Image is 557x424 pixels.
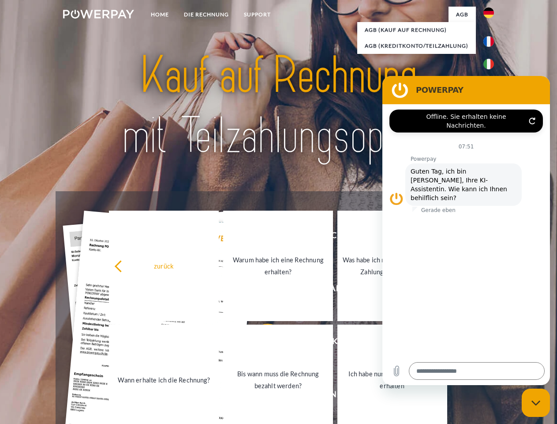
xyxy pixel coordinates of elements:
[236,7,278,23] a: SUPPORT
[63,10,134,19] img: logo-powerpay-white.svg
[176,7,236,23] a: DIE RECHNUNG
[114,260,213,272] div: zurück
[357,22,476,38] a: AGB (Kauf auf Rechnung)
[114,374,213,386] div: Wann erhalte ich die Rechnung?
[483,59,494,69] img: it
[382,76,550,385] iframe: Messaging-Fenster
[143,7,176,23] a: Home
[483,36,494,47] img: fr
[337,211,447,321] a: Was habe ich noch offen, ist meine Zahlung eingegangen?
[343,368,442,392] div: Ich habe nur eine Teillieferung erhalten
[522,389,550,417] iframe: Schaltfläche zum Öffnen des Messaging-Fensters; Konversation läuft
[228,368,328,392] div: Bis wann muss die Rechnung bezahlt werden?
[84,42,473,169] img: title-powerpay_de.svg
[449,7,476,23] a: agb
[483,8,494,18] img: de
[343,254,442,278] div: Was habe ich noch offen, ist meine Zahlung eingegangen?
[228,254,328,278] div: Warum habe ich eine Rechnung erhalten?
[357,38,476,54] a: AGB (Kreditkonto/Teilzahlung)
